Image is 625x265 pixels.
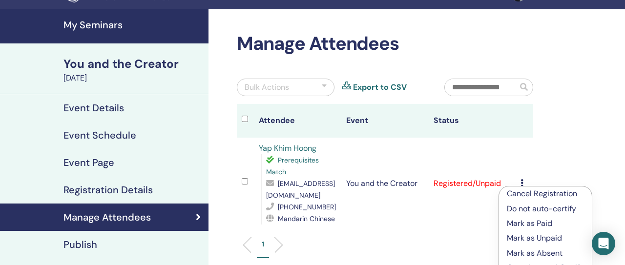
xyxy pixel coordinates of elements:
[507,232,584,244] p: Mark as Unpaid
[63,239,97,250] h4: Publish
[278,214,335,223] span: Mandarin Chinese
[507,203,584,215] p: Do not auto-certify
[262,239,264,249] p: 1
[353,82,407,93] a: Export to CSV
[254,104,341,138] th: Attendee
[266,179,335,200] span: [EMAIL_ADDRESS][DOMAIN_NAME]
[63,56,203,72] div: You and the Creator
[341,104,429,138] th: Event
[58,56,208,84] a: You and the Creator[DATE]
[63,19,203,31] h4: My Seminars
[63,102,124,114] h4: Event Details
[507,247,584,259] p: Mark as Absent
[63,211,151,223] h4: Manage Attendees
[507,218,584,229] p: Mark as Paid
[63,184,153,196] h4: Registration Details
[237,33,533,55] h2: Manage Attendees
[341,138,429,229] td: You and the Creator
[429,104,516,138] th: Status
[63,129,136,141] h4: Event Schedule
[245,82,289,93] div: Bulk Actions
[259,143,316,153] a: Yap Khim Hoong
[63,72,203,84] div: [DATE]
[266,156,319,176] span: Prerequisites Match
[63,157,114,168] h4: Event Page
[278,203,336,211] span: [PHONE_NUMBER]
[592,232,615,255] div: Open Intercom Messenger
[507,188,584,200] p: Cancel Registration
